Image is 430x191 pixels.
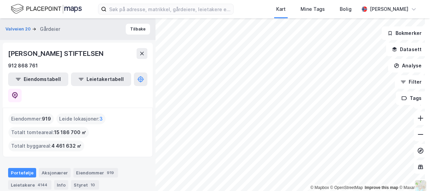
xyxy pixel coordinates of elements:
img: logo.f888ab2527a4732fd821a326f86c7f29.svg [11,3,82,15]
input: Søk på adresse, matrikkel, gårdeiere, leietakere eller personer [106,4,233,14]
button: Filter [395,75,427,89]
div: Gårdeier [40,25,60,33]
div: Leide lokasjoner : [56,113,105,124]
button: Tags [396,91,427,105]
iframe: Chat Widget [396,158,430,191]
div: 4144 [36,182,49,188]
div: Bolig [340,5,352,13]
div: Portefølje [8,168,36,177]
div: 10 [89,182,96,188]
a: Mapbox [310,185,329,190]
div: Info [54,180,68,190]
div: Totalt tomteareal : [8,127,89,138]
div: Eiendommer [73,168,118,177]
span: 3 [99,115,103,123]
div: Aksjonærer [39,168,71,177]
div: Mine Tags [301,5,325,13]
div: Kontrollprogram for chat [396,158,430,191]
button: Analyse [388,59,427,72]
div: Eiendommer : [8,113,54,124]
div: Kart [276,5,286,13]
div: [PERSON_NAME] STIFTELSEN [8,48,105,59]
button: Bokmerker [382,26,427,40]
div: Totalt byggareal : [8,141,84,151]
button: Datasett [386,43,427,56]
button: Eiendomstabell [8,72,68,86]
div: [PERSON_NAME] [370,5,408,13]
span: 919 [42,115,51,123]
div: Styret [71,180,99,190]
button: Leietakertabell [71,72,131,86]
span: 15 186 700 ㎡ [54,128,86,136]
div: 919 [105,169,115,176]
span: 4 461 632 ㎡ [51,142,81,150]
button: Tilbake [126,24,150,35]
a: Improve this map [365,185,398,190]
div: 912 868 761 [8,62,38,70]
a: OpenStreetMap [330,185,363,190]
div: Leietakere [8,180,51,190]
button: Valveien 20 [5,26,32,33]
